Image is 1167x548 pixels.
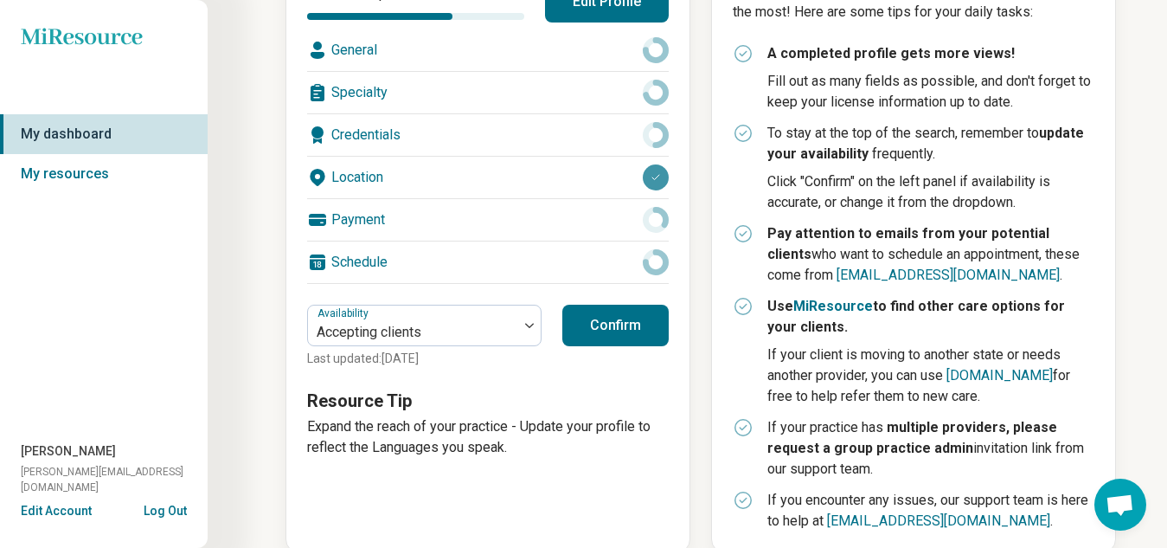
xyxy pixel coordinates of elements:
label: Availability [317,307,372,319]
p: To stay at the top of the search, remember to frequently. [767,123,1094,164]
p: If your client is moving to another state or needs another provider, you can use for free to help... [767,345,1094,407]
strong: Pay attention to emails from your potential clients [767,225,1049,262]
button: Confirm [562,305,669,346]
strong: A completed profile gets more views! [767,45,1015,61]
span: [PERSON_NAME][EMAIL_ADDRESS][DOMAIN_NAME] [21,464,208,495]
p: Fill out as many fields as possible, and don't forget to keep your license information up to date. [767,71,1094,113]
div: Open chat [1094,479,1146,531]
p: If your practice has invitation link from our support team. [767,417,1094,480]
p: Click "Confirm" on the left panel if availability is accurate, or change it from the dropdown. [767,171,1094,213]
div: Location [307,157,669,198]
p: who want to schedule an appointment, these come from . [767,223,1094,286]
p: Expand the reach of your practice - Update your profile to reflect the Languages you speak. [307,416,669,458]
a: MiResource [793,298,873,314]
p: Last updated: [DATE] [307,350,542,368]
p: If you encounter any issues, our support team is here to help at . [767,490,1094,532]
strong: multiple providers, please request a group practice admin [767,419,1057,456]
div: General [307,29,669,71]
div: Credentials [307,114,669,156]
div: Specialty [307,72,669,113]
strong: update your availability [767,125,1084,162]
a: [DOMAIN_NAME] [946,367,1053,384]
button: Log Out [144,502,187,516]
a: [EMAIL_ADDRESS][DOMAIN_NAME] [837,267,1060,283]
h3: Resource Tip [307,389,669,413]
div: Payment [307,199,669,241]
a: [EMAIL_ADDRESS][DOMAIN_NAME] [827,513,1050,529]
span: [PERSON_NAME] [21,442,116,461]
div: Schedule [307,242,669,283]
strong: Use to find other care options for your clients. [767,298,1065,335]
button: Edit Account [21,502,92,520]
